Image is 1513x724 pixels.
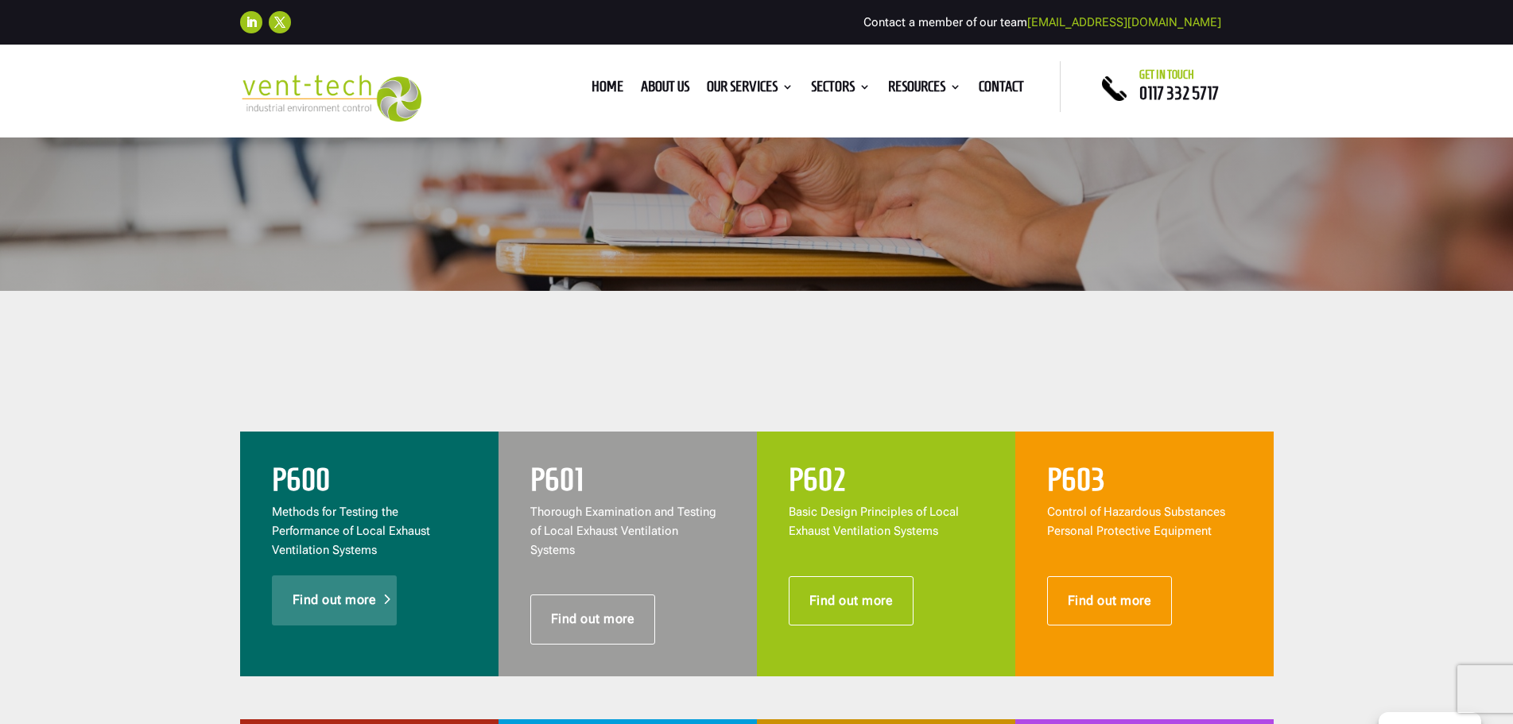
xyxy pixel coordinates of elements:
a: Home [592,81,623,99]
a: Find out more [272,575,398,625]
span: Get in touch [1139,68,1194,81]
h2: P600 [272,463,467,503]
span: Thorough Examination and Testing of Local Exhaust Ventilation Systems [530,505,716,557]
a: Resources [888,81,961,99]
span: Methods for Testing the Performance of Local Exhaust Ventilation Systems [272,505,430,557]
a: [EMAIL_ADDRESS][DOMAIN_NAME] [1027,15,1221,29]
a: Follow on X [269,11,291,33]
a: Contact [979,81,1024,99]
a: Sectors [811,81,871,99]
a: Find out more [789,576,914,625]
h2: P601 [530,463,725,503]
img: 2023-09-27T08_35_16.549ZVENT-TECH---Clear-background [240,75,422,122]
a: Find out more [1047,576,1173,625]
span: Basic Design Principles of Local Exhaust Ventilation Systems [789,505,959,538]
a: 0117 332 5717 [1139,83,1219,103]
a: Find out more [530,594,656,644]
a: Our Services [707,81,793,99]
span: Contact a member of our team [863,15,1221,29]
a: Follow on LinkedIn [240,11,262,33]
h2: P603 [1047,463,1242,503]
a: About us [641,81,689,99]
span: Control of Hazardous Substances Personal Protective Equipment [1047,505,1225,538]
h2: P602 [789,463,983,503]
